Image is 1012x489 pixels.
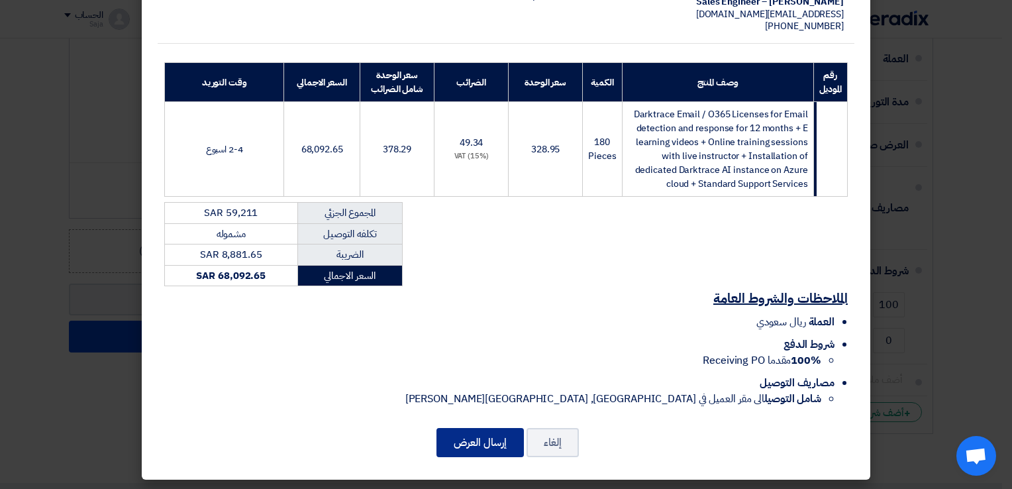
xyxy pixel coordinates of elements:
strong: 100% [791,353,821,368]
th: الضرائب [434,63,509,102]
th: وقت التوريد [165,63,284,102]
span: [EMAIL_ADDRESS][DOMAIN_NAME] [696,7,844,21]
th: الكمية [583,63,622,102]
div: (15%) VAT [440,151,503,162]
td: المجموع الجزئي [297,203,402,224]
u: الملاحظات والشروط العامة [713,288,848,308]
div: Open chat [956,436,996,476]
li: الى مقر العميل في [GEOGRAPHIC_DATA], [GEOGRAPHIC_DATA][PERSON_NAME] [164,391,821,407]
td: تكلفه التوصيل [297,223,402,244]
span: مصاريف التوصيل [760,375,835,391]
td: الضريبة [297,244,402,266]
span: العملة [809,314,835,330]
strong: SAR 68,092.65 [196,268,266,283]
span: مقدما Receiving PO [703,353,821,368]
td: SAR 59,211 [165,203,298,224]
td: السعر الاجمالي [297,265,402,286]
span: ريال سعودي [756,314,806,330]
th: وصف المنتج [622,63,813,102]
span: مشموله [217,227,246,241]
strong: شامل التوصيل [764,391,821,407]
span: Darktrace Email / O365 Licenses for Email detection and response for 12 months + E learning video... [634,107,808,191]
button: إلغاء [527,428,579,457]
span: 68,092.65 [301,142,343,156]
span: 328.95 [531,142,560,156]
span: SAR 8,881.65 [200,247,262,262]
span: [PHONE_NUMBER] [765,19,844,33]
th: رقم الموديل [813,63,847,102]
span: 2-4 اسبوع [206,142,243,156]
th: سعر الوحدة شامل الضرائب [360,63,434,102]
th: سعر الوحدة [509,63,583,102]
span: 378.29 [383,142,411,156]
button: إرسال العرض [436,428,524,457]
span: 49.34 [460,136,483,150]
span: شروط الدفع [784,337,835,353]
span: 180 Pieces [588,135,616,163]
th: السعر الاجمالي [284,63,360,102]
